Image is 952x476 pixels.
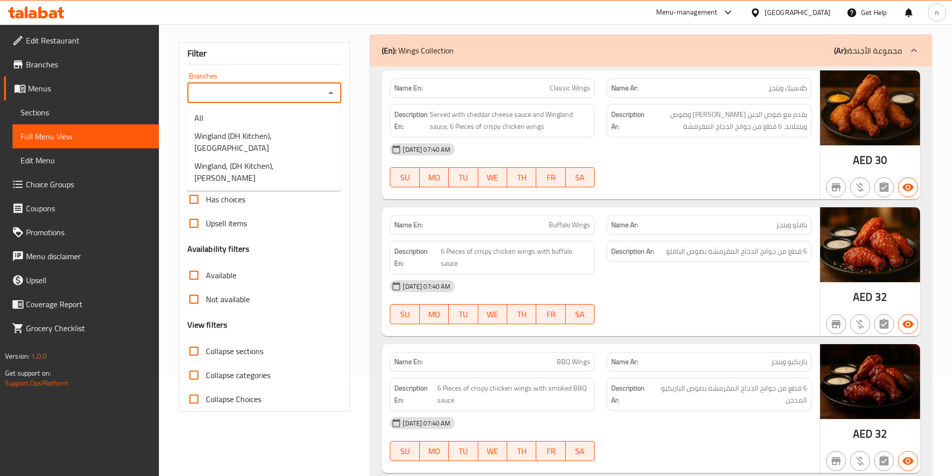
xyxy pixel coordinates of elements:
span: Coverage Report [26,298,151,310]
a: Menus [4,76,159,100]
a: Support.OpsPlatform [5,377,68,390]
button: Purchased item [850,314,870,334]
span: TH [511,170,532,185]
span: WE [482,444,503,459]
strong: Description En: [394,245,439,270]
button: TU [449,441,478,461]
span: MO [424,170,445,185]
span: Wingland (DH Kitchen), [GEOGRAPHIC_DATA] [194,130,333,154]
span: بافلو وينجز [776,220,807,230]
span: n [935,7,939,18]
button: WE [478,304,507,324]
span: 32 [875,287,887,307]
span: All [194,112,203,124]
a: Branches [4,52,159,76]
p: Wings Collection [382,44,454,56]
span: SA [570,444,591,459]
button: SA [566,304,595,324]
button: WE [478,441,507,461]
button: TH [507,304,536,324]
span: FR [540,444,561,459]
span: Grocery Checklist [26,322,151,334]
span: SA [570,170,591,185]
button: TU [449,304,478,324]
button: Available [898,314,918,334]
span: TH [511,307,532,322]
button: Not branch specific item [826,177,846,197]
a: Edit Restaurant [4,28,159,52]
button: FR [536,441,565,461]
button: Close [324,86,338,100]
span: Upsell items [206,217,247,229]
span: SU [394,444,415,459]
span: Collapse categories [206,369,270,381]
b: (Ar): [834,43,848,58]
span: [DATE] 07:40 AM [399,282,454,291]
button: WE [478,167,507,187]
span: Has choices [206,193,245,205]
a: Menu disclaimer [4,244,159,268]
strong: Name Ar: [611,83,638,93]
span: Promotions [26,226,151,238]
span: Collapse Choices [206,393,261,405]
span: Menu disclaimer [26,250,151,262]
span: [DATE] 07:40 AM [399,145,454,154]
img: Buffalo_Wings638909500926644184.jpg [820,207,920,282]
span: Version: [5,350,29,363]
span: Upsell [26,274,151,286]
strong: Description Ar: [611,245,654,258]
strong: Description Ar: [611,382,651,407]
a: Edit Menu [12,148,159,172]
button: Available [898,451,918,471]
span: Full Menu View [20,130,151,142]
span: Served with cheddar cheese sauce and Wingland sauce, 6 Pieces of crispy chicken wings [430,108,590,133]
span: Buffalo Wings [549,220,590,230]
span: MO [424,307,445,322]
div: Menu-management [656,6,718,18]
span: TU [453,170,474,185]
span: 30 [875,150,887,170]
button: SA [566,441,595,461]
strong: Name En: [394,220,423,230]
span: AED [853,150,873,170]
div: [GEOGRAPHIC_DATA] [765,7,831,18]
strong: Description En: [394,382,435,407]
span: Sections [20,106,151,118]
h3: Availability filters [187,243,250,255]
strong: Name En: [394,357,423,367]
button: SU [390,167,419,187]
span: Collapse sections [206,345,263,357]
strong: Name Ar: [611,357,638,367]
span: SU [394,170,415,185]
span: FR [540,307,561,322]
span: 6 Pieces of crispy chicken wings with buffalo sauce [441,245,590,270]
a: Upsell [4,268,159,292]
div: (En): Wings Collection(Ar):مجموعة الأجنحة [370,34,932,66]
b: (En): [382,43,396,58]
span: Choice Groups [26,178,151,190]
span: 6 قطع من جوانح الدجاج المقرمشة بصوص البافلو [666,245,807,258]
span: TH [511,444,532,459]
button: Not has choices [874,314,894,334]
span: BBQ Wings [557,357,590,367]
a: Promotions [4,220,159,244]
button: FR [536,167,565,187]
span: MO [424,444,445,459]
span: AED [853,287,873,307]
a: Coverage Report [4,292,159,316]
strong: Description En: [394,108,428,133]
span: Branches [26,58,151,70]
button: Not branch specific item [826,314,846,334]
span: Wingland, (DH Kitchen), [PERSON_NAME] [194,160,333,184]
span: Edit Restaurant [26,34,151,46]
span: SA [570,307,591,322]
span: WE [482,307,503,322]
button: MO [420,441,449,461]
img: Classic_Wings638909500926361676.jpg [820,70,920,145]
strong: Description Ar: [611,108,645,133]
button: Not branch specific item [826,451,846,471]
button: TU [449,167,478,187]
a: Grocery Checklist [4,316,159,340]
button: Purchased item [850,451,870,471]
img: BBQ_Wings638909500901788414.jpg [820,344,920,419]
